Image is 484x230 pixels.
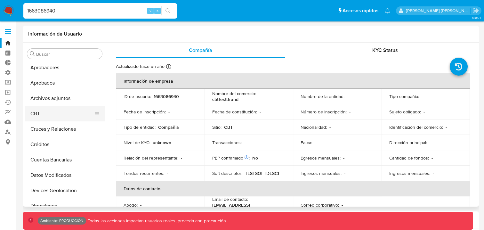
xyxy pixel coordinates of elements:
[301,170,342,176] p: Ingresos mensuales :
[167,170,168,176] p: -
[148,8,153,14] span: ⌥
[212,109,257,115] p: Fecha de constitución :
[301,202,339,208] p: Correo corporativo :
[432,155,433,161] p: -
[389,170,430,176] p: Ingresos mensuales :
[224,124,233,130] p: CBT
[25,168,105,183] button: Datos Modificados
[154,94,179,99] p: 1663086940
[472,7,479,14] a: Salir
[30,51,35,56] button: Buscar
[40,219,84,222] p: Ambiente: PRODUCCIÓN
[25,198,105,214] button: Direcciones
[25,137,105,152] button: Créditos
[212,170,242,176] p: Soft descriptor :
[389,155,429,161] p: Cantidad de fondos :
[389,124,443,130] p: Identificación del comercio :
[260,109,261,115] p: -
[389,109,421,115] p: Sujeto obligado :
[423,109,425,115] p: -
[315,140,316,145] p: -
[406,8,471,14] p: victor.david@mercadolibre.com.co
[422,94,423,99] p: -
[301,94,344,99] p: Nombre de la entidad :
[25,152,105,168] button: Cuentas Bancarias
[212,196,248,202] p: Email de contacto :
[389,140,427,145] p: Dirección principal :
[25,91,105,106] button: Archivos adjuntos
[140,202,141,208] p: -
[124,202,138,208] p: Apodo :
[158,124,179,130] p: Compañia
[344,170,345,176] p: -
[343,155,344,161] p: -
[161,6,174,15] button: search-icon
[25,106,100,121] button: CBT
[25,60,105,75] button: Aprobadores
[124,124,156,130] p: Tipo de entidad :
[245,170,280,176] p: TESTSOFTDESCF
[124,140,150,145] p: Nivel de KYC :
[301,109,347,115] p: Número de inscripción :
[342,202,343,208] p: -
[372,46,398,54] span: KYC Status
[168,109,170,115] p: -
[389,94,419,99] p: Tipo compañía :
[25,121,105,137] button: Cruces y Relaciones
[347,94,348,99] p: -
[181,155,182,161] p: -
[124,170,164,176] p: Fondos recurrentes :
[212,140,242,145] p: Transacciones :
[301,155,341,161] p: Egresos mensuales :
[124,94,151,99] p: ID de usuario :
[23,7,177,15] input: Buscar usuario o caso...
[252,155,258,161] p: No
[433,170,434,176] p: -
[301,140,312,145] p: Fatca :
[212,155,250,161] p: PEP confirmado :
[212,124,222,130] p: Sitio :
[212,202,283,214] p: [EMAIL_ADDRESS][DOMAIN_NAME]
[446,124,447,130] p: -
[212,96,238,102] p: cbtTestBrand
[212,91,256,96] p: Nombre del comercio :
[343,7,378,14] span: Accesos rápidos
[116,73,470,89] th: Información de empresa
[153,140,171,145] p: unknown
[244,140,246,145] p: -
[329,124,331,130] p: -
[301,124,327,130] p: Nacionalidad :
[25,75,105,91] button: Aprobados
[25,183,105,198] button: Devices Geolocation
[36,51,100,57] input: Buscar
[124,155,178,161] p: Relación del representante :
[28,31,82,37] h1: Información de Usuario
[349,109,351,115] p: -
[86,218,227,224] p: Todas las acciones impactan usuarios reales, proceda con precaución.
[385,8,390,13] a: Notificaciones
[124,109,166,115] p: Fecha de inscripción :
[157,8,158,14] span: s
[189,46,212,54] span: Compañía
[116,63,165,70] p: Actualizado hace un año
[116,181,470,196] th: Datos de contacto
